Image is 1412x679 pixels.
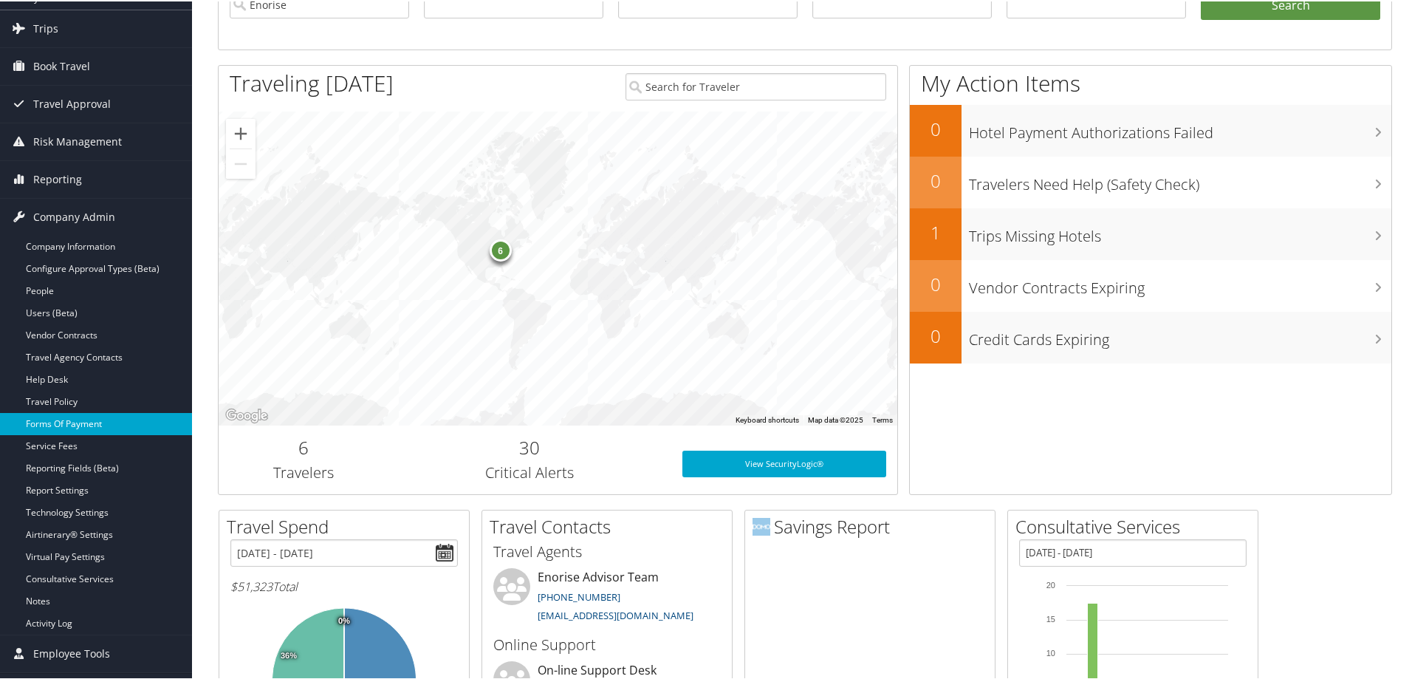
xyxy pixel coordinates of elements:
tspan: 15 [1046,613,1055,622]
input: Search for Traveler [626,72,886,99]
h2: Travel Contacts [490,513,732,538]
tspan: 36% [281,650,297,659]
button: Zoom out [226,148,256,177]
div: 6 [489,238,511,260]
span: Reporting [33,160,82,197]
h3: Online Support [493,633,721,654]
button: Keyboard shortcuts [736,414,799,424]
h3: Travelers [230,461,377,482]
span: Risk Management [33,122,122,159]
span: $51,323 [230,577,273,593]
a: [EMAIL_ADDRESS][DOMAIN_NAME] [538,607,693,621]
span: Trips [33,9,58,46]
a: 0Vendor Contracts Expiring [910,259,1391,310]
h2: 1 [910,219,962,244]
h2: 30 [400,434,660,459]
h6: Total [230,577,458,593]
h2: 0 [910,270,962,296]
h3: Travelers Need Help (Safety Check) [969,166,1391,194]
img: Google [222,405,271,424]
span: Book Travel [33,47,90,83]
h2: Consultative Services [1015,513,1258,538]
a: 0Travelers Need Help (Safety Check) [910,155,1391,207]
h3: Travel Agents [493,540,721,561]
a: [PHONE_NUMBER] [538,589,620,602]
h2: Travel Spend [227,513,469,538]
span: Employee Tools [33,634,110,671]
a: View SecurityLogic® [682,449,886,476]
h3: Critical Alerts [400,461,660,482]
h2: 0 [910,115,962,140]
tspan: 10 [1046,647,1055,656]
span: Travel Approval [33,84,111,121]
h1: My Action Items [910,66,1391,98]
a: Open this area in Google Maps (opens a new window) [222,405,271,424]
a: 0Hotel Payment Authorizations Failed [910,103,1391,155]
h3: Hotel Payment Authorizations Failed [969,114,1391,142]
button: Zoom in [226,117,256,147]
tspan: 0% [338,615,350,624]
img: domo-logo.png [753,516,770,534]
h3: Credit Cards Expiring [969,321,1391,349]
h2: 0 [910,167,962,192]
a: 0Credit Cards Expiring [910,310,1391,362]
tspan: 20 [1046,579,1055,588]
h2: 6 [230,434,377,459]
span: Map data ©2025 [808,414,863,423]
li: Enorise Advisor Team [486,567,728,627]
h2: 0 [910,322,962,347]
a: Terms (opens in new tab) [872,414,893,423]
span: Company Admin [33,197,115,234]
h1: Traveling [DATE] [230,66,394,98]
h3: Vendor Contracts Expiring [969,269,1391,297]
h3: Trips Missing Hotels [969,217,1391,245]
h2: Savings Report [753,513,995,538]
a: 1Trips Missing Hotels [910,207,1391,259]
